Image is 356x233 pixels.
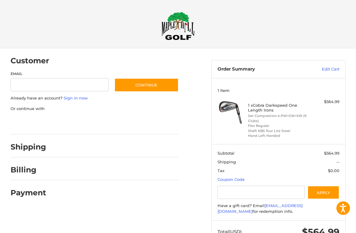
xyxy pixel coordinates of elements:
a: Coupon Code [218,177,245,182]
h2: Customer [11,56,49,65]
p: Or continue with [11,106,179,112]
span: Subtotal [218,151,234,156]
h2: Payment [11,188,46,197]
a: Edit Cart [300,66,339,72]
h2: Shipping [11,142,46,152]
span: Shipping [218,159,236,164]
span: -- [336,159,339,164]
span: $564.99 [324,151,339,156]
span: Tax [218,168,224,173]
iframe: PayPal-paypal [8,118,54,128]
label: Email [11,71,109,77]
li: Shaft KBS Tour Lite Steel [248,128,307,134]
li: Flex Regular [248,123,307,128]
iframe: PayPal-paylater [60,118,105,128]
p: Already have an account? [11,95,179,101]
div: $564.99 [309,99,339,105]
span: $0.00 [328,168,339,173]
h3: Order Summary [218,66,301,72]
h2: Billing [11,165,46,175]
button: Apply [307,186,339,199]
img: Maple Hill Golf [161,12,195,40]
li: Set Composition 4-PW+GW+SW (9 Clubs) [248,113,307,123]
input: Gift Certificate or Coupon Code [218,186,305,199]
button: Continue [114,78,179,92]
div: Have a gift card? Email for redemption info. [218,203,339,215]
li: Hand Left-Handed [248,133,307,138]
h3: 1 Item [218,88,339,93]
h4: 1 x Cobra Darkspeed One Length Irons [248,103,307,113]
a: Sign in now [64,96,88,100]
